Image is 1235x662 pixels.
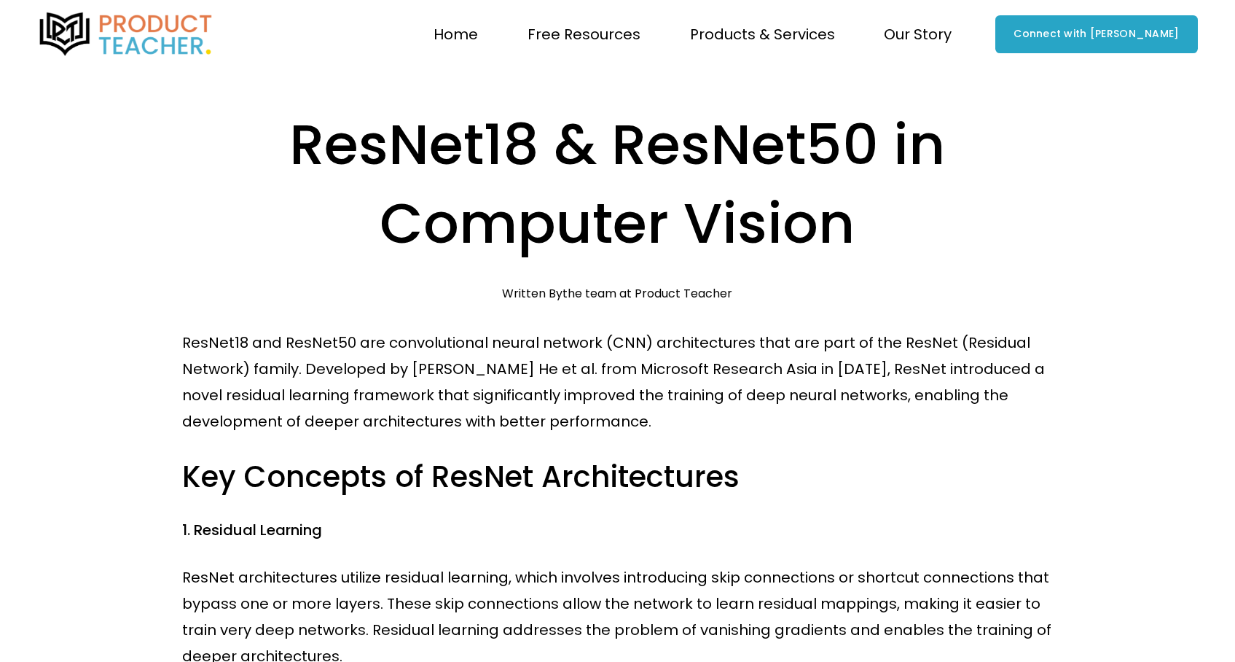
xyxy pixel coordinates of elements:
[182,521,1053,541] h4: 1. Residual Learning
[182,330,1053,435] p: ResNet18 and ResNet50 are convolutional neural network (CNN) architectures that are part of the R...
[562,285,732,302] a: the team at Product Teacher
[528,21,640,47] span: Free Resources
[884,20,952,49] a: folder dropdown
[884,21,952,47] span: Our Story
[502,287,732,300] div: Written By
[690,20,835,49] a: folder dropdown
[434,20,478,49] a: Home
[995,15,1199,53] a: Connect with [PERSON_NAME]
[37,12,215,56] img: Product Teacher
[182,458,1053,497] h3: Key Concepts of ResNet Architectures
[528,20,640,49] a: folder dropdown
[690,21,835,47] span: Products & Services
[182,106,1053,263] h1: ResNet18 & ResNet50 in Computer Vision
